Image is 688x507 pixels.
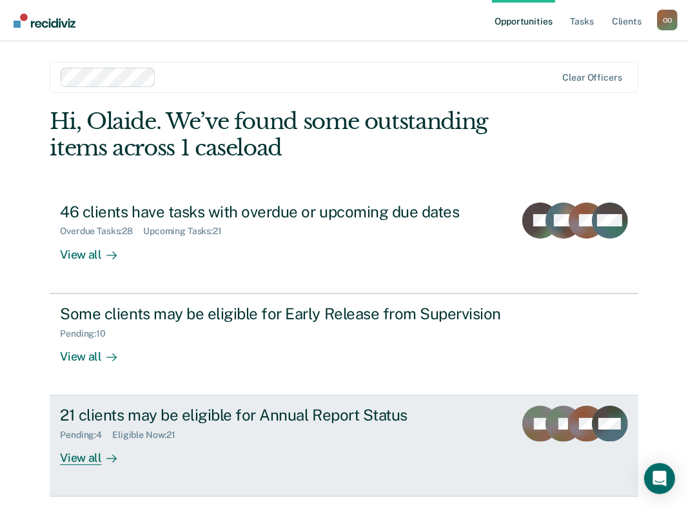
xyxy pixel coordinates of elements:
[657,10,678,30] button: Profile dropdown button
[60,304,513,323] div: Some clients may be eligible for Early Release from Supervision
[563,72,622,83] div: Clear officers
[60,328,116,339] div: Pending : 10
[644,463,675,494] div: Open Intercom Messenger
[50,108,520,161] div: Hi, Olaide. We’ve found some outstanding items across 1 caseload
[14,14,75,28] img: Recidiviz
[60,441,132,466] div: View all
[50,293,638,395] a: Some clients may be eligible for Early Release from SupervisionPending:10View all
[60,237,132,262] div: View all
[60,430,112,441] div: Pending : 4
[60,406,504,424] div: 21 clients may be eligible for Annual Report Status
[112,430,186,441] div: Eligible Now : 21
[657,10,678,30] div: O O
[50,192,638,293] a: 46 clients have tasks with overdue or upcoming due datesOverdue Tasks:28Upcoming Tasks:21View all
[50,395,638,497] a: 21 clients may be eligible for Annual Report StatusPending:4Eligible Now:21View all
[143,226,232,237] div: Upcoming Tasks : 21
[60,339,132,364] div: View all
[60,226,143,237] div: Overdue Tasks : 28
[60,203,504,221] div: 46 clients have tasks with overdue or upcoming due dates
